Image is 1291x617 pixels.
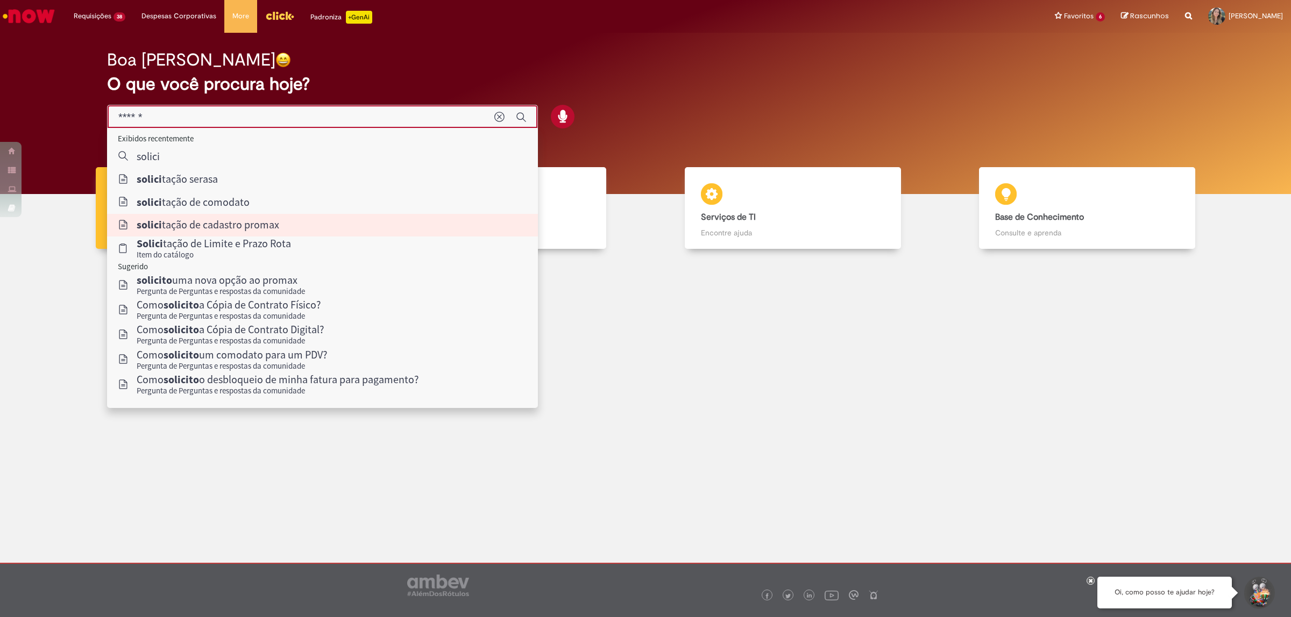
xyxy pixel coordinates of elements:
img: logo_footer_youtube.png [825,588,839,602]
b: Serviços de TI [701,212,756,223]
a: Rascunhos [1121,11,1169,21]
img: ServiceNow [1,5,56,27]
a: Base de Conhecimento Consulte e aprenda [940,167,1235,249]
span: Rascunhos [1130,11,1169,21]
span: 38 [114,12,125,21]
p: +GenAi [346,11,372,24]
span: 6 [1096,12,1105,21]
button: Iniciar Conversa de Suporte [1243,577,1275,609]
a: Serviços de TI Encontre ajuda [645,167,940,249]
img: logo_footer_workplace.png [849,590,859,600]
img: logo_footer_facebook.png [764,593,770,599]
img: logo_footer_twitter.png [785,593,791,599]
img: happy-face.png [275,52,291,68]
div: Padroniza [310,11,372,24]
img: click_logo_yellow_360x200.png [265,8,294,24]
p: Encontre ajuda [701,227,885,238]
span: Favoritos [1064,11,1094,21]
img: logo_footer_naosei.png [869,590,878,600]
img: logo_footer_linkedin.png [807,593,812,599]
p: Consulte e aprenda [995,227,1179,238]
span: More [232,11,249,21]
h2: Boa [PERSON_NAME] [107,51,275,69]
h2: O que você procura hoje? [107,75,1184,94]
span: Despesas Corporativas [141,11,216,21]
b: Base de Conhecimento [995,212,1084,223]
a: Tirar dúvidas Tirar dúvidas com Lupi Assist e Gen Ai [56,167,351,249]
div: Oi, como posso te ajudar hoje? [1097,577,1232,608]
span: Requisições [74,11,111,21]
img: logo_footer_ambev_rotulo_gray.png [407,575,469,596]
span: [PERSON_NAME] [1229,11,1283,20]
